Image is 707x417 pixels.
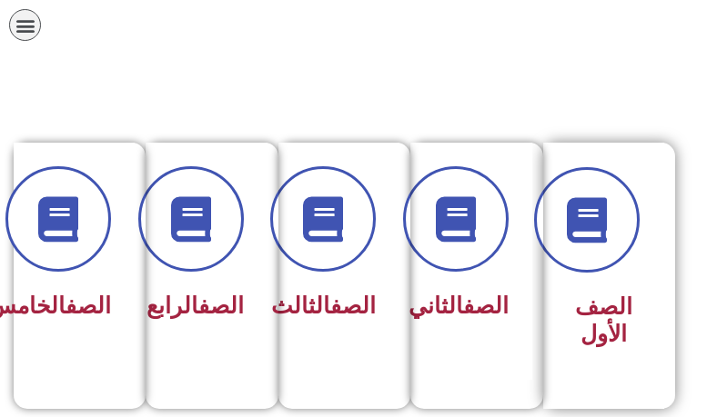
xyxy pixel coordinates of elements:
[146,293,244,319] span: الرابع
[463,293,509,319] a: الصف
[198,293,244,319] a: الصف
[330,293,376,319] a: الصف
[271,293,376,319] span: الثالث
[9,9,41,41] div: כפתור פתיחת תפריט
[575,293,632,347] span: الصف الأول
[66,293,111,319] a: الصف
[409,293,509,319] span: الثاني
